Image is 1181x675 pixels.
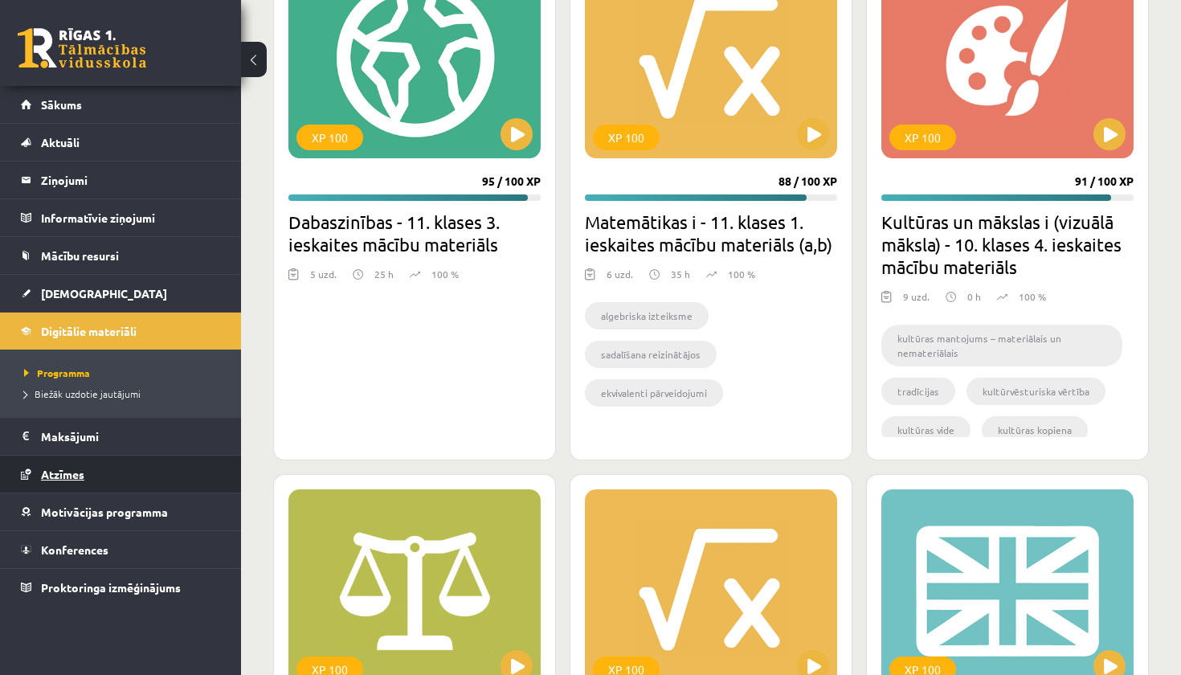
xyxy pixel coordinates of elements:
div: 5 uzd. [310,267,337,291]
a: Konferences [21,531,221,568]
h2: Kultūras un mākslas i (vizuālā māksla) - 10. klases 4. ieskaites mācību materiāls [881,211,1134,278]
span: Atzīmes [41,467,84,481]
li: kultūrvēsturiska vērtība [966,378,1105,405]
div: 9 uzd. [903,289,930,313]
li: kultūras kopiena [982,416,1088,444]
span: Sākums [41,97,82,112]
li: kultūras vide [881,416,971,444]
li: sadalīšana reizinātājos [585,341,717,368]
li: tradīcijas [881,378,955,405]
p: 100 % [728,267,755,281]
a: Ziņojumi [21,162,221,198]
a: Informatīvie ziņojumi [21,199,221,236]
a: Digitālie materiāli [21,313,221,350]
div: XP 100 [296,125,363,150]
p: 0 h [967,289,981,304]
p: 100 % [431,267,459,281]
p: 35 h [671,267,690,281]
p: 25 h [374,267,394,281]
a: Maksājumi [21,418,221,455]
span: Digitālie materiāli [41,324,137,338]
span: Biežāk uzdotie jautājumi [24,387,141,400]
h2: Matemātikas i - 11. klases 1. ieskaites mācību materiāls (a,b) [585,211,837,256]
div: XP 100 [889,125,956,150]
h2: Dabaszinības - 11. klases 3. ieskaites mācību materiāls [288,211,541,256]
a: [DEMOGRAPHIC_DATA] [21,275,221,312]
p: 100 % [1019,289,1046,304]
a: Atzīmes [21,456,221,493]
span: Mācību resursi [41,248,119,263]
a: Motivācijas programma [21,493,221,530]
div: XP 100 [593,125,660,150]
a: Proktoringa izmēģinājums [21,569,221,606]
span: Aktuāli [41,135,80,149]
span: Programma [24,366,90,379]
span: Konferences [41,542,108,557]
a: Programma [24,366,225,380]
li: algebriska izteiksme [585,302,709,329]
span: [DEMOGRAPHIC_DATA] [41,286,167,301]
a: Aktuāli [21,124,221,161]
legend: Maksājumi [41,418,221,455]
a: Biežāk uzdotie jautājumi [24,387,225,401]
span: Motivācijas programma [41,505,168,519]
li: ekvivalenti pārveidojumi [585,379,723,407]
span: Proktoringa izmēģinājums [41,580,181,595]
a: Rīgas 1. Tālmācības vidusskola [18,28,146,68]
div: 6 uzd. [607,267,633,291]
a: Sākums [21,86,221,123]
li: kultūras mantojums – materiālais un nemateriālais [881,325,1122,366]
a: Mācību resursi [21,237,221,274]
legend: Informatīvie ziņojumi [41,199,221,236]
legend: Ziņojumi [41,162,221,198]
